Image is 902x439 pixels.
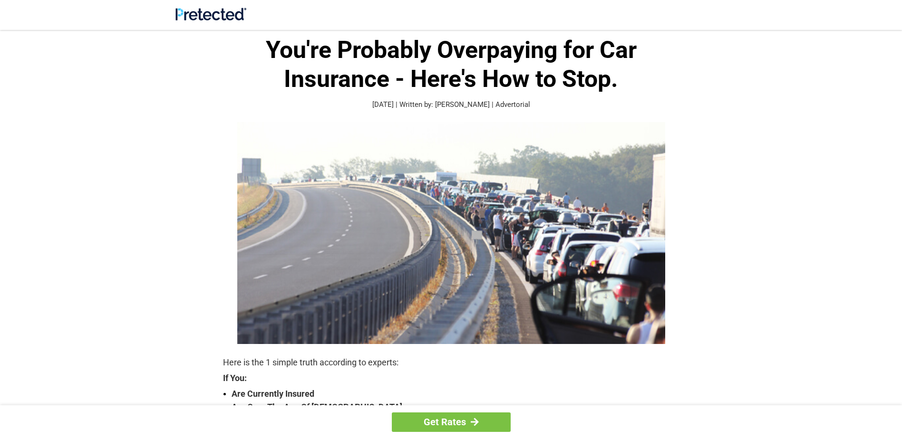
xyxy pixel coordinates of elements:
[175,13,246,22] a: Site Logo
[392,412,511,432] a: Get Rates
[223,356,679,369] p: Here is the 1 simple truth according to experts:
[223,99,679,110] p: [DATE] | Written by: [PERSON_NAME] | Advertorial
[175,8,246,20] img: Site Logo
[232,387,679,401] strong: Are Currently Insured
[223,36,679,94] h1: You're Probably Overpaying for Car Insurance - Here's How to Stop.
[223,374,679,382] strong: If You:
[232,401,679,414] strong: Are Over The Age Of [DEMOGRAPHIC_DATA]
